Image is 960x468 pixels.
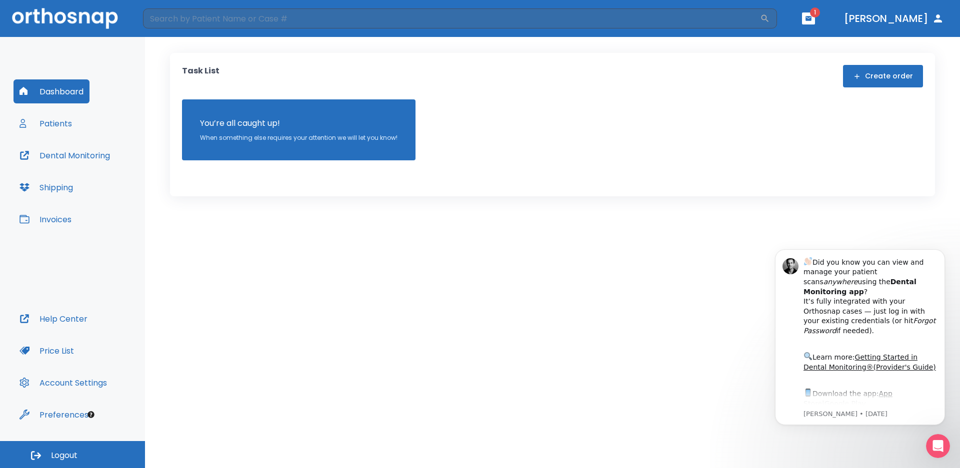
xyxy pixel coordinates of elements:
[12,8,118,28] img: Orthosnap
[13,111,78,135] button: Patients
[810,7,820,17] span: 1
[926,434,950,458] iframe: Intercom live chat
[13,307,93,331] button: Help Center
[13,175,79,199] button: Shipping
[760,234,960,441] iframe: Intercom notifications message
[86,410,95,419] div: Tooltip anchor
[13,403,94,427] button: Preferences
[13,371,113,395] button: Account Settings
[200,133,397,142] p: When something else requires your attention we will let you know!
[13,339,80,363] button: Price List
[13,207,77,231] button: Invoices
[13,143,116,167] button: Dental Monitoring
[13,79,89,103] button: Dashboard
[51,450,77,461] span: Logout
[182,65,219,87] p: Task List
[143,8,760,28] input: Search by Patient Name or Case #
[843,65,923,87] button: Create order
[840,9,948,27] button: [PERSON_NAME]
[200,117,397,129] p: You’re all caught up!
